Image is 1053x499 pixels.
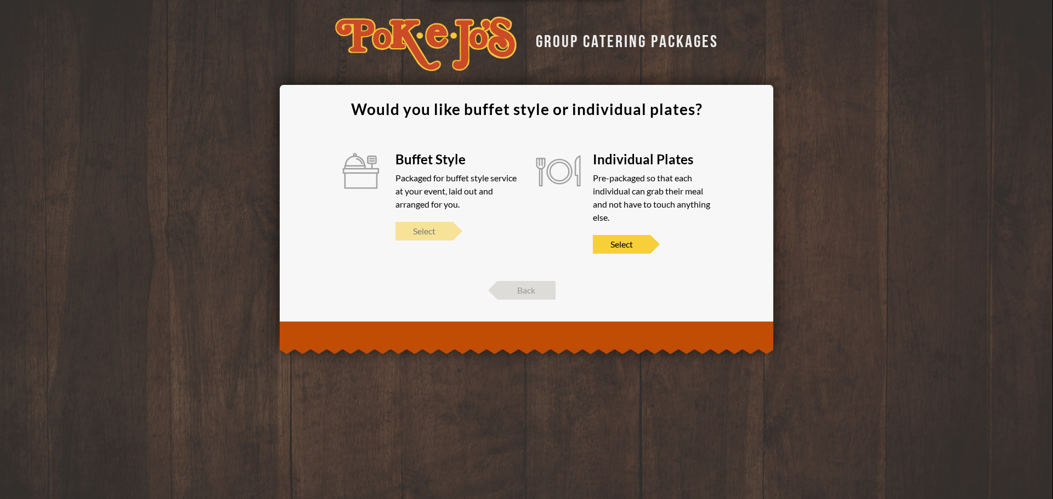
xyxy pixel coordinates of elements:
[593,235,650,254] span: Select
[395,153,518,166] div: Buffet Style
[335,16,517,71] img: logo-34603ddf.svg
[593,171,716,224] div: Pre-packaged so that each individual can grab their meal and not have to touch anything else.
[395,222,453,240] span: Select
[593,153,716,166] div: Individual Plates
[498,281,556,300] span: Back
[395,171,518,211] div: Packaged for buffet style service at your event, laid out and arranged for you.
[351,101,703,117] div: Would you like buffet style or individual plates?
[337,153,384,190] img: Image of a buffet
[528,28,718,50] div: GROUP CATERING PACKAGES
[535,153,582,190] img: Image of a fork, plate, and knife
